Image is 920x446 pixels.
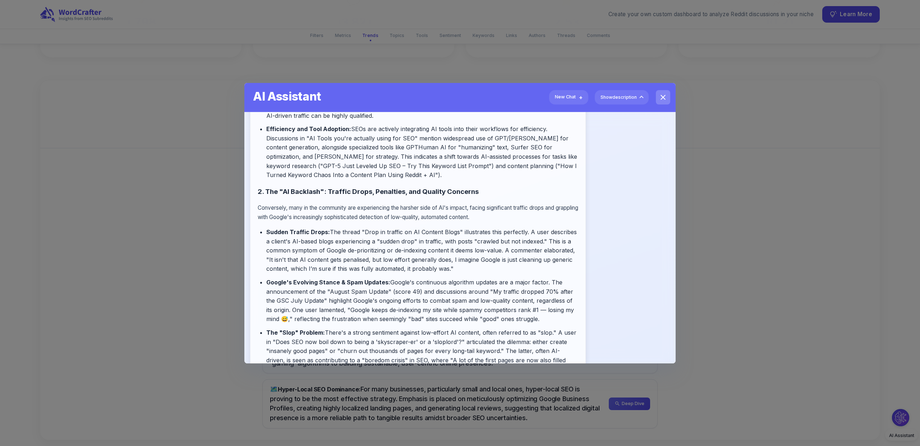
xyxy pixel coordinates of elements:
[656,90,670,104] button: close
[266,329,325,336] strong: The "Slop" Problem:
[266,228,578,274] li: The thread "Drop in traffic on AI Content Blogs" illustrates this perfectly. A user describes a c...
[258,203,578,222] p: Conversely, many in the community are experiencing the harsher side of AI's impact, facing signif...
[266,125,578,180] li: SEOs are actively integrating AI tools into their workflows for efficiency. Discussions in "AI To...
[549,90,588,104] button: New Chat
[595,90,649,104] button: Showdescription
[253,86,667,104] h5: AI Assistant
[258,187,578,197] h3: 2. The "AI Backlash": Traffic Drops, Penalties, and Quality Concerns
[266,328,578,374] li: There's a strong sentiment against low-effort AI content, often referred to as "slop." A user in ...
[266,278,578,324] li: Google's continuous algorithm updates are a major factor. The announcement of the "August Spam Up...
[266,228,330,236] strong: Sudden Traffic Drops:
[266,279,390,286] strong: Google's Evolving Stance & Spam Updates:
[266,125,351,133] strong: Efficiency and Tool Adoption:
[555,93,576,101] span: New Chat
[601,93,637,101] span: Show description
